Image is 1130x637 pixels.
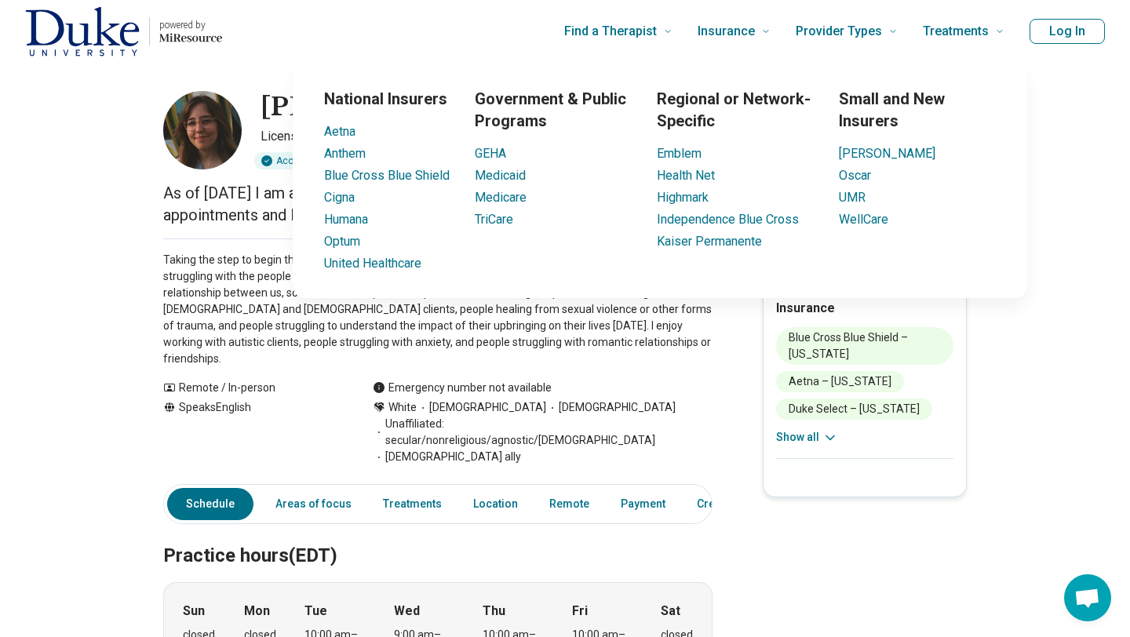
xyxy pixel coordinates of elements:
[796,20,882,42] span: Provider Types
[324,88,450,110] h3: National Insurers
[266,488,361,520] a: Areas of focus
[159,19,222,31] p: powered by
[324,212,368,227] a: Humana
[475,146,506,161] a: GEHA
[776,371,904,392] li: Aetna – [US_STATE]
[167,488,253,520] a: Schedule
[657,168,715,183] a: Health Net
[540,488,599,520] a: Remote
[373,449,521,465] span: [DEMOGRAPHIC_DATA] ally
[661,602,680,621] strong: Sat
[776,327,953,365] li: Blue Cross Blue Shield – [US_STATE]
[163,505,713,570] h2: Practice hours (EDT)
[373,380,552,396] div: Emergency number not available
[464,488,527,520] a: Location
[324,146,366,161] a: Anthem
[839,190,866,205] a: UMR
[698,20,755,42] span: Insurance
[657,234,762,249] a: Kaiser Permanente
[324,190,355,205] a: Cigna
[776,399,932,420] li: Duke Select – [US_STATE]
[475,212,513,227] a: TriCare
[388,399,417,416] span: White
[923,20,989,42] span: Treatments
[475,88,632,132] h3: Government & Public Programs
[373,416,713,449] span: Unaffiliated: secular/nonreligious/agnostic/[DEMOGRAPHIC_DATA]
[657,190,709,205] a: Highmark
[25,6,222,56] a: Home page
[483,602,505,621] strong: Thu
[183,602,205,621] strong: Sun
[163,91,242,169] img: Frances Beroset, Licensed Clinical Social Worker Associate (LCSWA)
[657,212,799,227] a: Independence Blue Cross
[1064,574,1111,621] div: Open chat
[657,88,814,132] h3: Regional or Network-Specific
[163,399,341,465] div: Speaks English
[839,88,996,132] h3: Small and New Insurers
[324,124,355,139] a: Aetna
[199,63,1121,298] div: Insurance
[776,299,953,318] h2: Insurance
[687,488,766,520] a: Credentials
[611,488,675,520] a: Payment
[304,602,327,621] strong: Tue
[839,168,871,183] a: Oscar
[163,252,713,367] p: Taking the step to begin therapy is a courageous choice, one that most of us take when we find ou...
[163,182,713,226] p: As of [DATE] I am accepting new clients! I offer telehealth and in-person appointments and I welc...
[244,602,270,621] strong: Mon
[839,212,888,227] a: WellCare
[564,20,657,42] span: Find a Therapist
[163,380,341,396] div: Remote / In-person
[374,488,451,520] a: Treatments
[324,234,360,249] a: Optum
[572,602,588,621] strong: Fri
[417,399,546,416] span: [DEMOGRAPHIC_DATA]
[475,190,527,205] a: Medicare
[546,399,676,416] span: [DEMOGRAPHIC_DATA]
[1030,19,1105,44] button: Log In
[776,429,838,446] button: Show all
[657,146,702,161] a: Emblem
[475,168,526,183] a: Medicaid
[839,146,935,161] a: [PERSON_NAME]
[394,602,420,621] strong: Wed
[324,256,421,271] a: United Healthcare
[324,168,450,183] a: Blue Cross Blue Shield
